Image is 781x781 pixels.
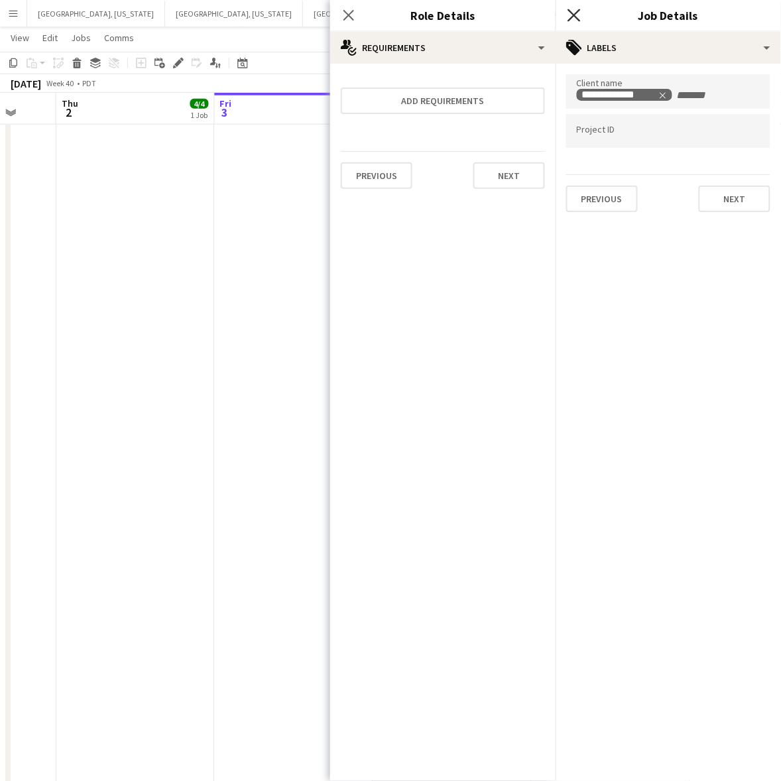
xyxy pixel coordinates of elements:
button: [GEOGRAPHIC_DATA], [US_STATE] [165,1,303,27]
input: Type to search project ID labels... [577,125,760,137]
div: PDT [82,78,96,88]
a: View [5,29,34,46]
div: Requirements [330,32,556,64]
delete-icon: Remove tag [657,90,668,100]
div: Jonathan Club [581,90,668,100]
span: View [11,32,29,44]
span: Jobs [71,32,91,44]
span: 2 [60,105,78,120]
span: 3 [218,105,232,120]
div: Labels [556,32,781,64]
button: Next [473,162,545,189]
h3: Role Details [330,7,556,24]
a: Jobs [66,29,96,46]
button: [GEOGRAPHIC_DATA], [US_STATE] [303,1,441,27]
button: Previous [566,186,638,212]
input: + Label [676,90,732,101]
button: Add requirements [341,88,545,114]
span: Thu [62,97,78,109]
div: [DATE] [11,77,41,90]
button: Next [699,186,770,212]
button: Previous [341,162,412,189]
h3: Job Details [556,7,781,24]
div: 1 Job [191,110,208,120]
span: Comms [104,32,134,44]
span: Edit [42,32,58,44]
a: Comms [99,29,139,46]
span: Fri [220,97,232,109]
button: [GEOGRAPHIC_DATA], [US_STATE] [27,1,165,27]
span: Week 40 [44,78,77,88]
span: 4/4 [190,99,209,109]
a: Edit [37,29,63,46]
